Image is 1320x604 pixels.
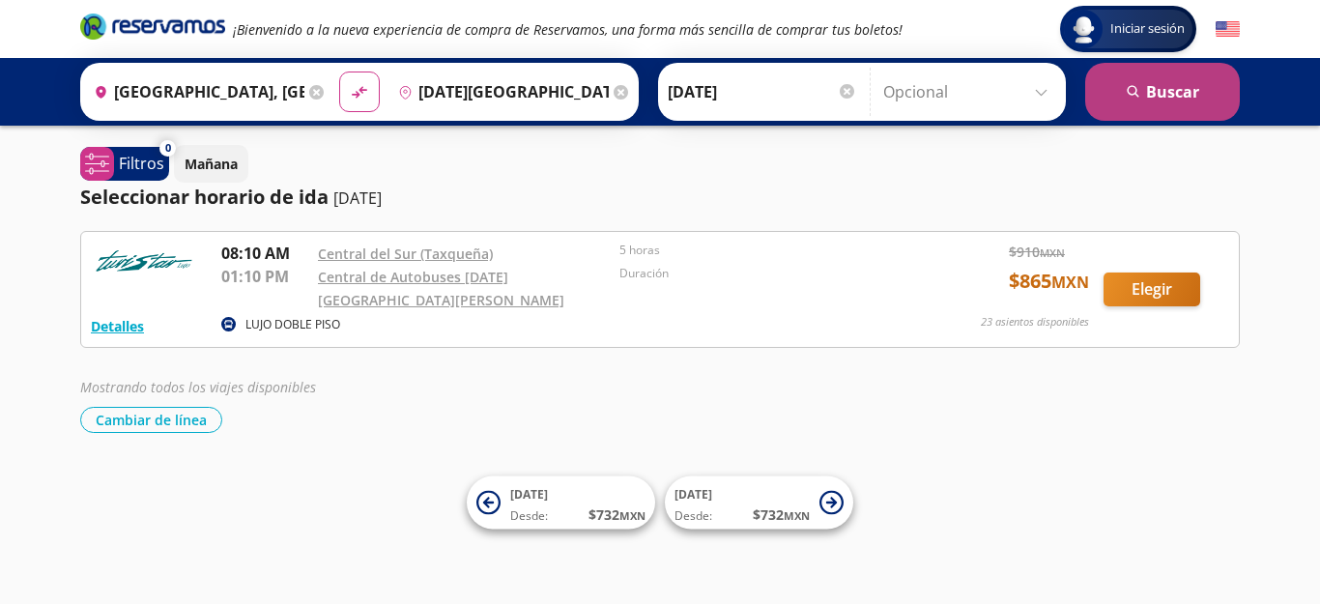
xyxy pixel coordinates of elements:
[86,68,304,116] input: Buscar Origen
[1009,267,1089,296] span: $ 865
[221,265,308,288] p: 01:10 PM
[510,507,548,525] span: Desde:
[1051,272,1089,293] small: MXN
[665,476,853,530] button: [DATE]Desde:$732MXN
[588,504,646,525] span: $ 732
[165,140,171,157] span: 0
[80,12,225,41] i: Brand Logo
[80,407,222,433] button: Cambiar de línea
[1216,17,1240,42] button: English
[245,316,340,333] p: LUJO DOBLE PISO
[80,147,169,181] button: 0Filtros
[318,244,493,263] a: Central del Sur (Taxqueña)
[784,508,810,523] small: MXN
[80,183,329,212] p: Seleccionar horario de ida
[119,152,164,175] p: Filtros
[1040,245,1065,260] small: MXN
[318,268,564,309] a: Central de Autobuses [DATE][GEOGRAPHIC_DATA][PERSON_NAME]
[333,187,382,210] p: [DATE]
[981,314,1089,331] p: 23 asientos disponibles
[91,242,197,280] img: RESERVAMOS
[467,476,655,530] button: [DATE]Desde:$732MXN
[510,486,548,503] span: [DATE]
[233,20,903,39] em: ¡Bienvenido a la nueva experiencia de compra de Reservamos, una forma más sencilla de comprar tus...
[674,507,712,525] span: Desde:
[619,508,646,523] small: MXN
[390,68,609,116] input: Buscar Destino
[753,504,810,525] span: $ 732
[619,265,911,282] p: Duración
[80,12,225,46] a: Brand Logo
[1103,19,1192,39] span: Iniciar sesión
[619,242,911,259] p: 5 horas
[174,145,248,183] button: Mañana
[80,378,316,396] em: Mostrando todos los viajes disponibles
[1104,273,1200,306] button: Elegir
[221,242,308,265] p: 08:10 AM
[1009,242,1065,262] span: $ 910
[668,68,857,116] input: Elegir Fecha
[674,486,712,503] span: [DATE]
[91,316,144,336] button: Detalles
[883,68,1056,116] input: Opcional
[185,154,238,174] p: Mañana
[1085,63,1240,121] button: Buscar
